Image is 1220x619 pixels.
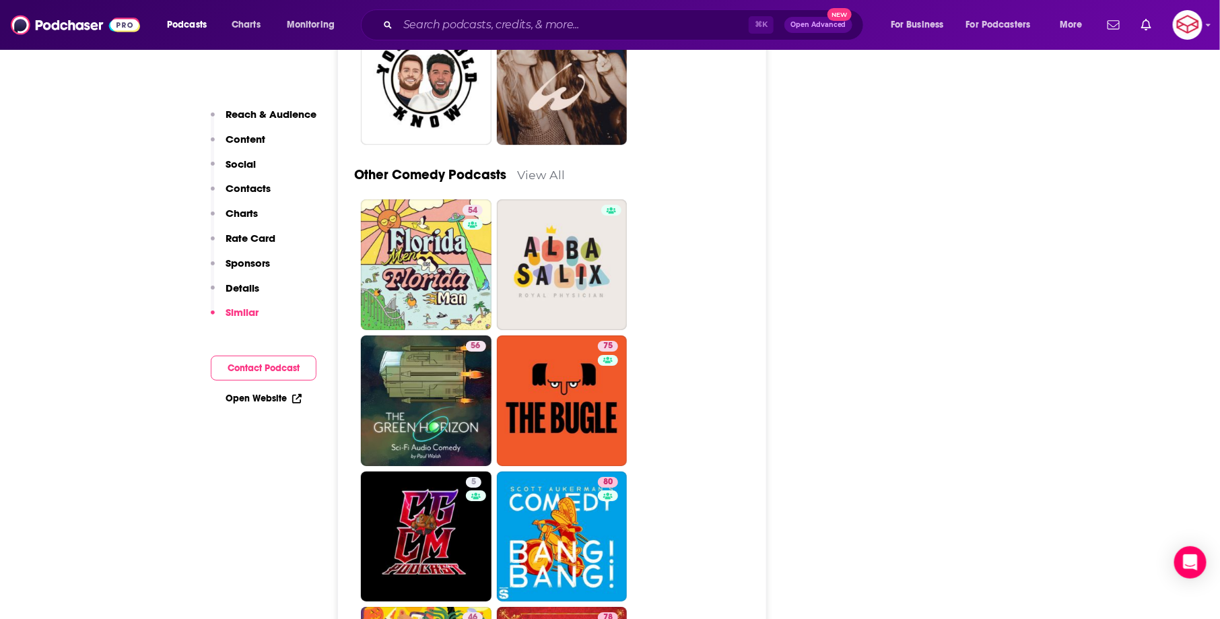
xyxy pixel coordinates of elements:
[471,339,481,353] span: 56
[1060,15,1083,34] span: More
[158,14,224,36] button: open menu
[226,108,316,121] p: Reach & Audience
[1173,10,1202,40] img: User Profile
[1174,546,1207,579] div: Open Intercom Messenger
[226,257,270,269] p: Sponsors
[466,341,486,352] a: 56
[211,158,256,183] button: Social
[226,393,302,404] a: Open Website
[598,341,618,352] a: 75
[497,335,628,466] a: 75
[361,335,492,466] a: 56
[226,232,275,245] p: Rate Card
[232,15,261,34] span: Charts
[1136,13,1157,36] a: Show notifications dropdown
[226,306,259,319] p: Similar
[603,476,613,489] span: 80
[361,471,492,602] a: 5
[361,199,492,330] a: 54
[468,204,477,218] span: 54
[374,9,877,40] div: Search podcasts, credits, & more...
[497,471,628,602] a: 80
[466,477,481,488] a: 5
[354,166,506,183] a: Other Comedy Podcasts
[749,16,774,34] span: ⌘ K
[11,12,140,38] img: Podchaser - Follow, Share and Rate Podcasts
[891,15,944,34] span: For Business
[211,232,275,257] button: Rate Card
[211,257,270,282] button: Sponsors
[497,15,628,145] a: 63
[287,15,335,34] span: Monitoring
[784,17,852,33] button: Open AdvancedNew
[471,476,476,489] span: 5
[966,15,1031,34] span: For Podcasters
[211,306,259,331] button: Similar
[226,133,265,145] p: Content
[223,14,269,36] a: Charts
[957,14,1050,36] button: open menu
[211,108,316,133] button: Reach & Audience
[517,168,565,182] a: View All
[1173,10,1202,40] span: Logged in as callista
[211,282,259,306] button: Details
[1102,13,1125,36] a: Show notifications dropdown
[598,477,618,488] a: 80
[1050,14,1099,36] button: open menu
[827,8,852,21] span: New
[463,205,483,216] a: 54
[211,356,316,381] button: Contact Podcast
[790,22,846,28] span: Open Advanced
[277,14,352,36] button: open menu
[361,15,492,145] a: 72
[211,207,258,232] button: Charts
[226,207,258,220] p: Charts
[167,15,207,34] span: Podcasts
[226,182,271,195] p: Contacts
[603,339,613,353] span: 75
[881,14,961,36] button: open menu
[226,282,259,294] p: Details
[1173,10,1202,40] button: Show profile menu
[211,133,265,158] button: Content
[398,14,749,36] input: Search podcasts, credits, & more...
[226,158,256,170] p: Social
[211,182,271,207] button: Contacts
